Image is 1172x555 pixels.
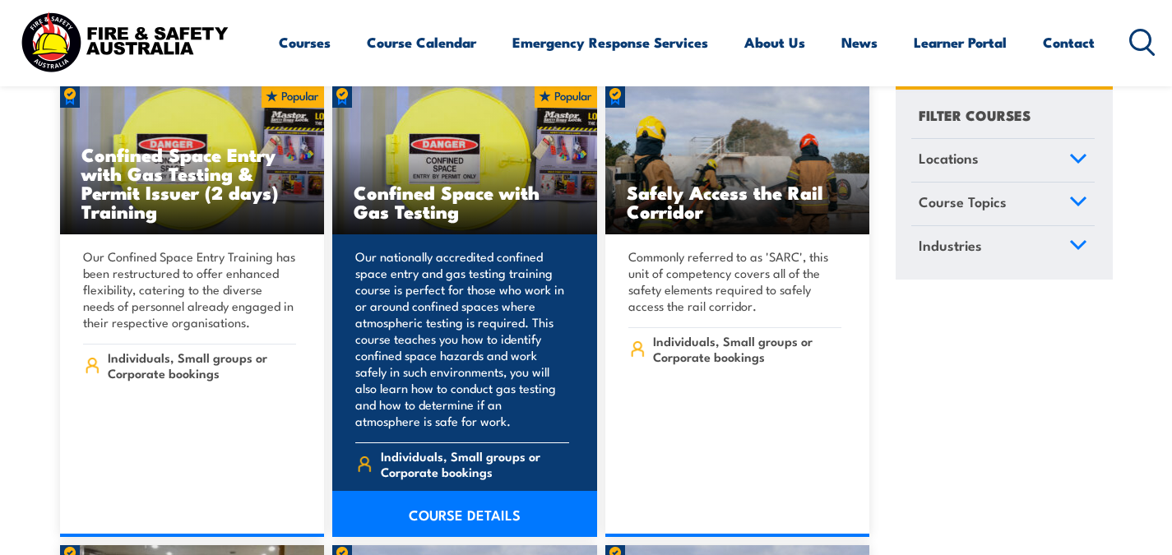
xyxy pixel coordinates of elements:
span: Individuals, Small groups or Corporate bookings [653,333,841,364]
a: Emergency Response Services [512,21,708,64]
a: Course Topics [911,183,1095,225]
a: Confined Space with Gas Testing [332,86,597,234]
a: COURSE DETAILS [332,491,597,537]
a: About Us [744,21,805,64]
a: Contact [1043,21,1095,64]
p: Our nationally accredited confined space entry and gas testing training course is perfect for tho... [355,248,569,429]
a: Courses [279,21,331,64]
a: Locations [911,139,1095,182]
img: Confined Space Entry [332,86,597,234]
h3: Confined Space with Gas Testing [354,183,576,220]
a: News [841,21,878,64]
span: Industries [919,234,982,256]
a: Safely Access the Rail Corridor [605,86,870,234]
h3: Confined Space Entry with Gas Testing & Permit Issuer (2 days) Training [81,145,303,220]
a: Learner Portal [914,21,1007,64]
img: Confined Space Entry [60,86,325,234]
span: Locations [919,147,979,169]
span: Individuals, Small groups or Corporate bookings [381,448,569,479]
span: Individuals, Small groups or Corporate bookings [108,349,296,381]
h3: Safely Access the Rail Corridor [627,183,849,220]
p: Our Confined Space Entry Training has been restructured to offer enhanced flexibility, catering t... [83,248,297,331]
a: Industries [911,225,1095,268]
img: Fire Team Operations [605,86,870,234]
a: Confined Space Entry with Gas Testing & Permit Issuer (2 days) Training [60,86,325,234]
p: Commonly referred to as 'SARC', this unit of competency covers all of the safety elements require... [628,248,842,314]
a: Course Calendar [367,21,476,64]
span: Course Topics [919,191,1007,213]
h4: FILTER COURSES [919,104,1031,126]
